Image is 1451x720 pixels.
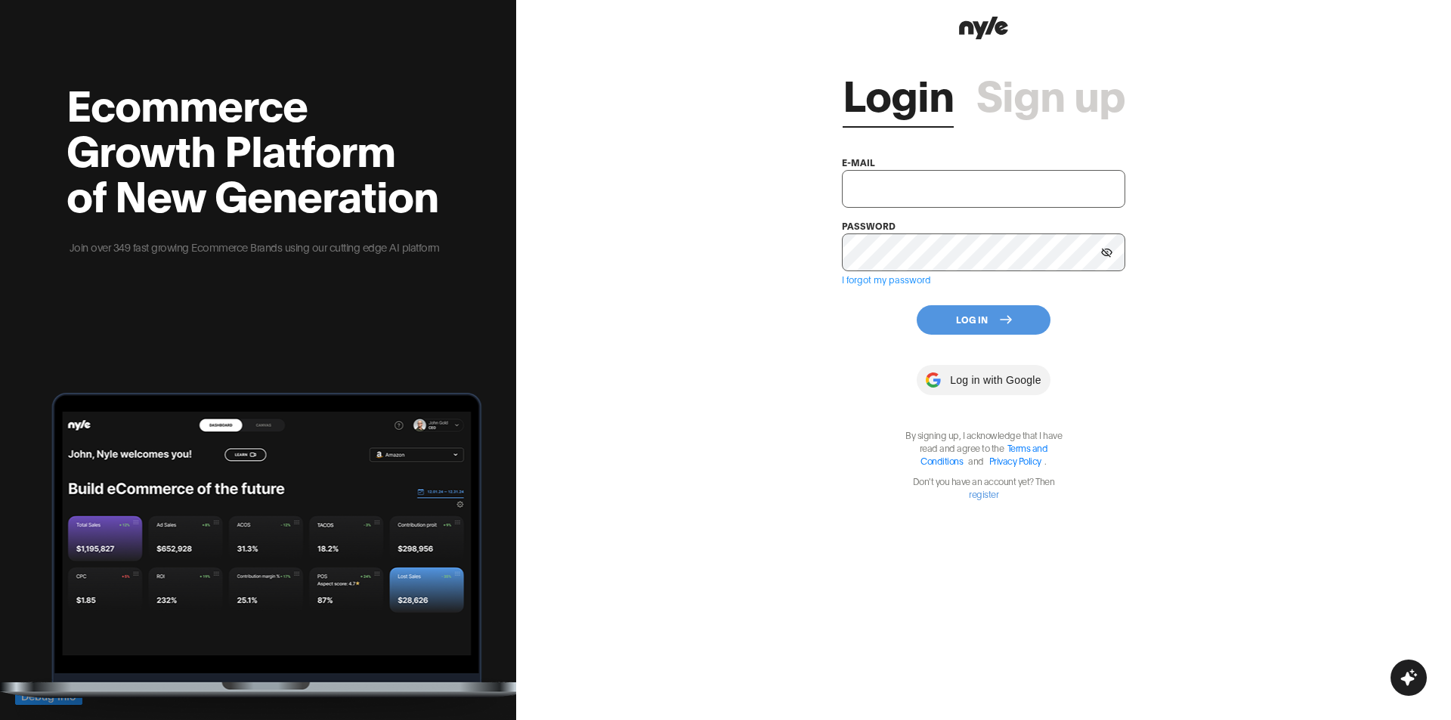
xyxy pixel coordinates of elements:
label: e-mail [842,156,875,168]
a: register [969,488,998,499]
a: I forgot my password [842,273,931,285]
p: Don't you have an account yet? Then [897,474,1071,500]
a: Privacy Policy [989,455,1041,466]
a: Terms and Conditions [920,442,1047,466]
label: password [842,220,896,231]
button: Log in with Google [917,365,1050,395]
a: Login [843,70,954,116]
p: Join over 349 fast growing Ecommerce Brands using our cutting edge AI platform [67,239,442,255]
a: Sign up [976,70,1125,116]
p: By signing up, I acknowledge that I have read and agree to the . [897,428,1071,467]
h2: Ecommerce Growth Platform of New Generation [67,80,442,216]
button: Log In [917,305,1050,335]
span: and [964,455,988,466]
